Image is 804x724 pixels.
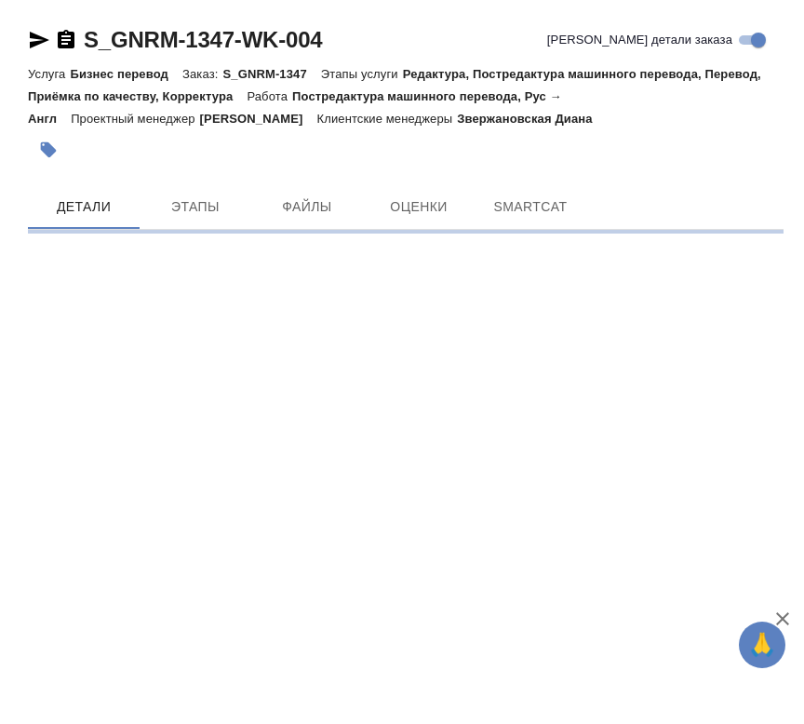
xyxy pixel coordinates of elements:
p: Клиентские менеджеры [317,112,458,126]
button: Добавить тэг [28,129,69,170]
p: Проектный менеджер [71,112,199,126]
p: S_GNRM-1347 [222,67,320,81]
span: SmartCat [486,195,575,219]
p: [PERSON_NAME] [200,112,317,126]
a: S_GNRM-1347-WK-004 [84,27,322,52]
p: Постредактура машинного перевода, Рус → Англ [28,89,562,126]
span: [PERSON_NAME] детали заказа [547,31,732,49]
button: Скопировать ссылку [55,29,77,51]
p: Бизнес перевод [70,67,182,81]
p: Работа [247,89,292,103]
button: 🙏 [739,622,785,668]
p: Заказ: [182,67,222,81]
button: Скопировать ссылку для ЯМессенджера [28,29,50,51]
span: 🙏 [746,625,778,664]
span: Этапы [151,195,240,219]
span: Детали [39,195,128,219]
p: Звержановская Диана [457,112,606,126]
span: Оценки [374,195,463,219]
p: Услуга [28,67,70,81]
p: Этапы услуги [321,67,403,81]
span: Файлы [262,195,352,219]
